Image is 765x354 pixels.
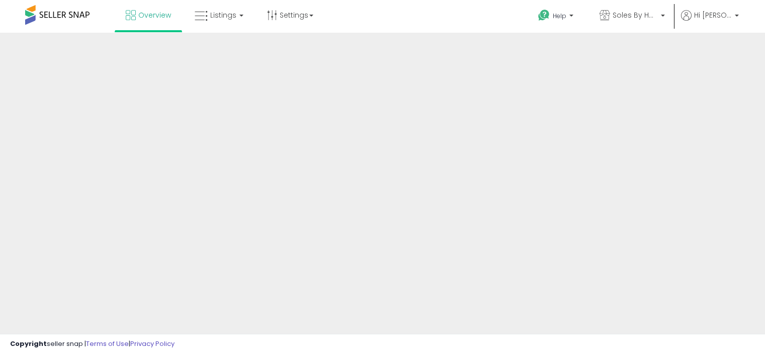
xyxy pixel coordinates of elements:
span: Soles By Hamsa LLC [613,10,658,20]
div: seller snap | | [10,339,175,349]
a: Terms of Use [86,339,129,348]
span: Help [553,12,566,20]
i: Get Help [538,9,550,22]
a: Help [530,2,583,33]
strong: Copyright [10,339,47,348]
span: Listings [210,10,236,20]
a: Privacy Policy [130,339,175,348]
span: Hi [PERSON_NAME] [694,10,732,20]
a: Hi [PERSON_NAME] [681,10,739,33]
span: Overview [138,10,171,20]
